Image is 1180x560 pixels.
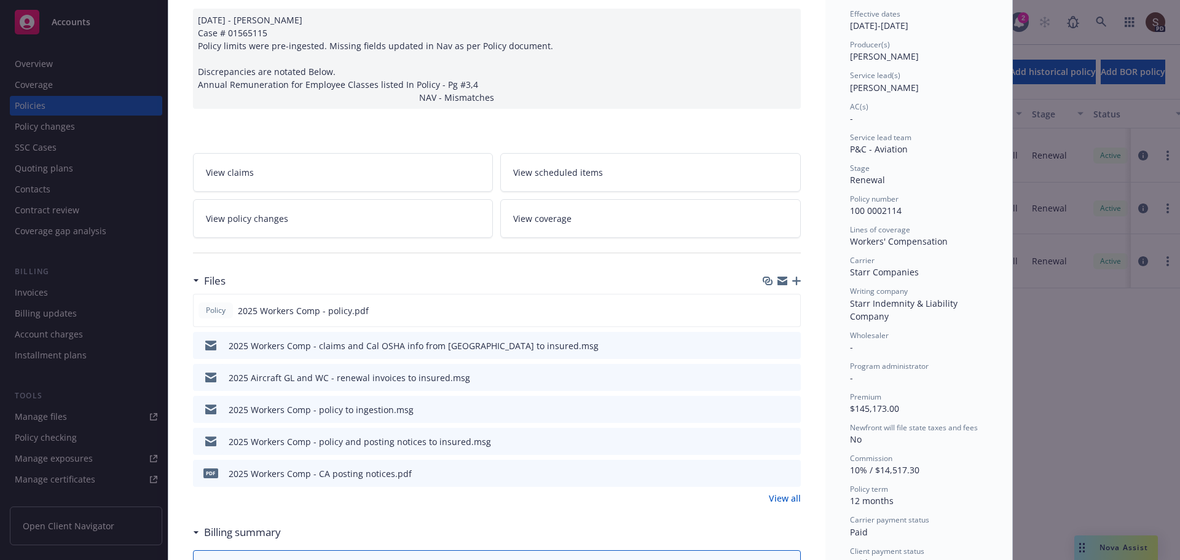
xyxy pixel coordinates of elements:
a: View all [769,492,801,505]
span: - [850,341,853,353]
span: pdf [203,468,218,478]
button: download file [765,435,775,448]
span: - [850,112,853,124]
span: Carrier [850,255,875,266]
span: P&C - Aviation [850,143,908,155]
span: Policy term [850,484,888,494]
button: download file [765,403,775,416]
span: Commission [850,453,892,463]
button: download file [765,339,775,352]
span: AC(s) [850,101,868,112]
button: download file [765,467,775,480]
div: 2025 Workers Comp - claims and Cal OSHA info from [GEOGRAPHIC_DATA] to insured.msg [229,339,599,352]
div: 2025 Workers Comp - CA posting notices.pdf [229,467,412,480]
button: preview file [785,403,796,416]
span: $145,173.00 [850,403,899,414]
span: Newfront will file state taxes and fees [850,422,978,433]
span: Effective dates [850,9,900,19]
div: Files [193,273,226,289]
span: View coverage [513,212,572,225]
div: [DATE] - [PERSON_NAME] Case # 01565115 Policy limits were pre-ingested. Missing fields updated in... [193,9,801,109]
a: View claims [193,153,494,192]
button: preview file [785,371,796,384]
span: - [850,372,853,384]
button: preview file [785,339,796,352]
span: Client payment status [850,546,924,556]
a: View coverage [500,199,801,238]
div: 2025 Aircraft GL and WC - renewal invoices to insured.msg [229,371,470,384]
span: No [850,433,862,445]
span: Service lead(s) [850,70,900,81]
span: Service lead team [850,132,911,143]
h3: Billing summary [204,524,281,540]
a: View policy changes [193,199,494,238]
a: View scheduled items [500,153,801,192]
span: Starr Companies [850,266,919,278]
div: 2025 Workers Comp - policy and posting notices to insured.msg [229,435,491,448]
span: [PERSON_NAME] [850,50,919,62]
button: download file [765,304,774,317]
button: download file [765,371,775,384]
span: Program administrator [850,361,929,371]
span: Paid [850,526,868,538]
div: Billing summary [193,524,281,540]
h3: Files [204,273,226,289]
span: Premium [850,392,881,402]
span: 2025 Workers Comp - policy.pdf [238,304,369,317]
span: 12 months [850,495,894,507]
span: Lines of coverage [850,224,910,235]
button: preview file [785,467,796,480]
span: Wholesaler [850,330,889,341]
span: 10% / $14,517.30 [850,464,919,476]
button: preview file [784,304,795,317]
span: [PERSON_NAME] [850,82,919,93]
span: Stage [850,163,870,173]
span: Renewal [850,174,885,186]
span: Producer(s) [850,39,890,50]
span: Policy [203,305,228,316]
span: Policy number [850,194,899,204]
span: Carrier payment status [850,515,929,525]
span: Writing company [850,286,908,296]
button: preview file [785,435,796,448]
div: Workers' Compensation [850,235,988,248]
div: [DATE] - [DATE] [850,9,988,32]
div: 2025 Workers Comp - policy to ingestion.msg [229,403,414,416]
span: Starr Indemnity & Liability Company [850,298,960,322]
span: View scheduled items [513,166,603,179]
span: 100 0002114 [850,205,902,216]
span: View policy changes [206,212,288,225]
span: View claims [206,166,254,179]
